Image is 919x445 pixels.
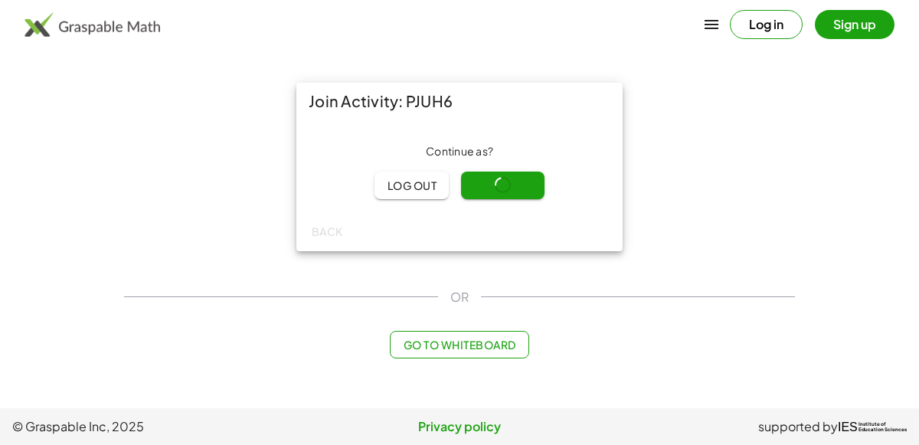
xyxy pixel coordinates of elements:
span: Go to Whiteboard [403,338,515,352]
button: Go to Whiteboard [390,331,528,358]
span: supported by [758,417,838,436]
span: Institute of Education Sciences [858,422,907,433]
a: IESInstitute ofEducation Sciences [838,417,907,436]
span: Log out [387,178,437,192]
span: © Graspable Inc, 2025 [12,417,310,436]
div: Join Activity: PJUH6 [296,83,623,119]
div: Continue as ? [309,144,610,159]
span: IES [838,420,858,434]
span: OR [450,288,469,306]
button: Log out [374,172,449,199]
button: Sign up [815,10,894,39]
button: Log in [730,10,803,39]
a: Privacy policy [310,417,608,436]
